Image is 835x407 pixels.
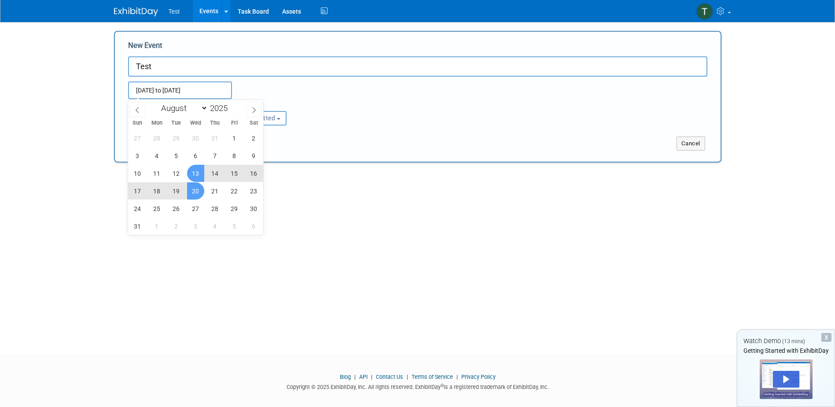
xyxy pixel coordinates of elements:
button: Cancel [677,137,705,151]
span: July 29, 2025 [168,129,185,147]
sup: ® [441,383,444,388]
span: September 1, 2025 [148,218,166,235]
span: September 6, 2025 [245,218,262,235]
img: ExhibitDay [114,7,158,16]
span: August 3, 2025 [129,147,146,164]
span: | [454,374,460,380]
span: | [369,374,375,380]
span: September 5, 2025 [226,218,243,235]
div: Dismiss [821,333,831,342]
span: August 19, 2025 [168,182,185,200]
span: August 9, 2025 [245,147,262,164]
span: July 28, 2025 [148,129,166,147]
span: August 15, 2025 [226,165,243,182]
span: September 3, 2025 [187,218,204,235]
span: August 11, 2025 [148,165,166,182]
span: August 8, 2025 [226,147,243,164]
div: Attendance / Format: [128,99,213,111]
img: Test Testy [696,3,713,20]
input: Year [208,103,234,113]
span: August 25, 2025 [148,200,166,217]
span: August 23, 2025 [245,182,262,200]
span: August 18, 2025 [148,182,166,200]
a: Terms of Service [412,374,453,380]
span: August 7, 2025 [206,147,224,164]
select: Month [157,103,208,114]
span: September 4, 2025 [206,218,224,235]
span: July 31, 2025 [206,129,224,147]
span: July 27, 2025 [129,129,146,147]
span: August 24, 2025 [129,200,146,217]
span: August 30, 2025 [245,200,262,217]
span: August 22, 2025 [226,182,243,200]
a: Contact Us [376,374,403,380]
div: Participation: [227,99,312,111]
div: Getting Started with ExhibitDay [737,346,835,355]
span: August 26, 2025 [168,200,185,217]
span: Fri [224,120,244,126]
span: August 5, 2025 [168,147,185,164]
span: Tue [166,120,186,126]
span: Wed [186,120,205,126]
span: August 13, 2025 [187,165,204,182]
span: Thu [205,120,224,126]
a: API [359,374,368,380]
input: Start Date - End Date [128,81,232,99]
div: Watch Demo [737,337,835,346]
span: August 12, 2025 [168,165,185,182]
a: Blog [340,374,351,380]
span: August 1, 2025 [226,129,243,147]
a: Privacy Policy [461,374,496,380]
span: August 10, 2025 [129,165,146,182]
span: August 2, 2025 [245,129,262,147]
span: August 17, 2025 [129,182,146,200]
input: Name of Trade Show / Conference [128,56,707,77]
span: | [352,374,358,380]
span: Test [169,8,180,15]
span: August 28, 2025 [206,200,224,217]
label: New Event [128,41,162,54]
span: Sun [128,120,147,126]
span: July 30, 2025 [187,129,204,147]
span: August 6, 2025 [187,147,204,164]
span: August 16, 2025 [245,165,262,182]
span: August 14, 2025 [206,165,224,182]
span: August 4, 2025 [148,147,166,164]
span: September 2, 2025 [168,218,185,235]
span: August 31, 2025 [129,218,146,235]
div: Play [773,371,799,388]
span: (13 mins) [782,338,805,344]
span: August 27, 2025 [187,200,204,217]
span: Sat [244,120,263,126]
span: August 21, 2025 [206,182,224,200]
span: | [405,374,410,380]
span: Mon [147,120,166,126]
span: August 29, 2025 [226,200,243,217]
span: August 20, 2025 [187,182,204,200]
